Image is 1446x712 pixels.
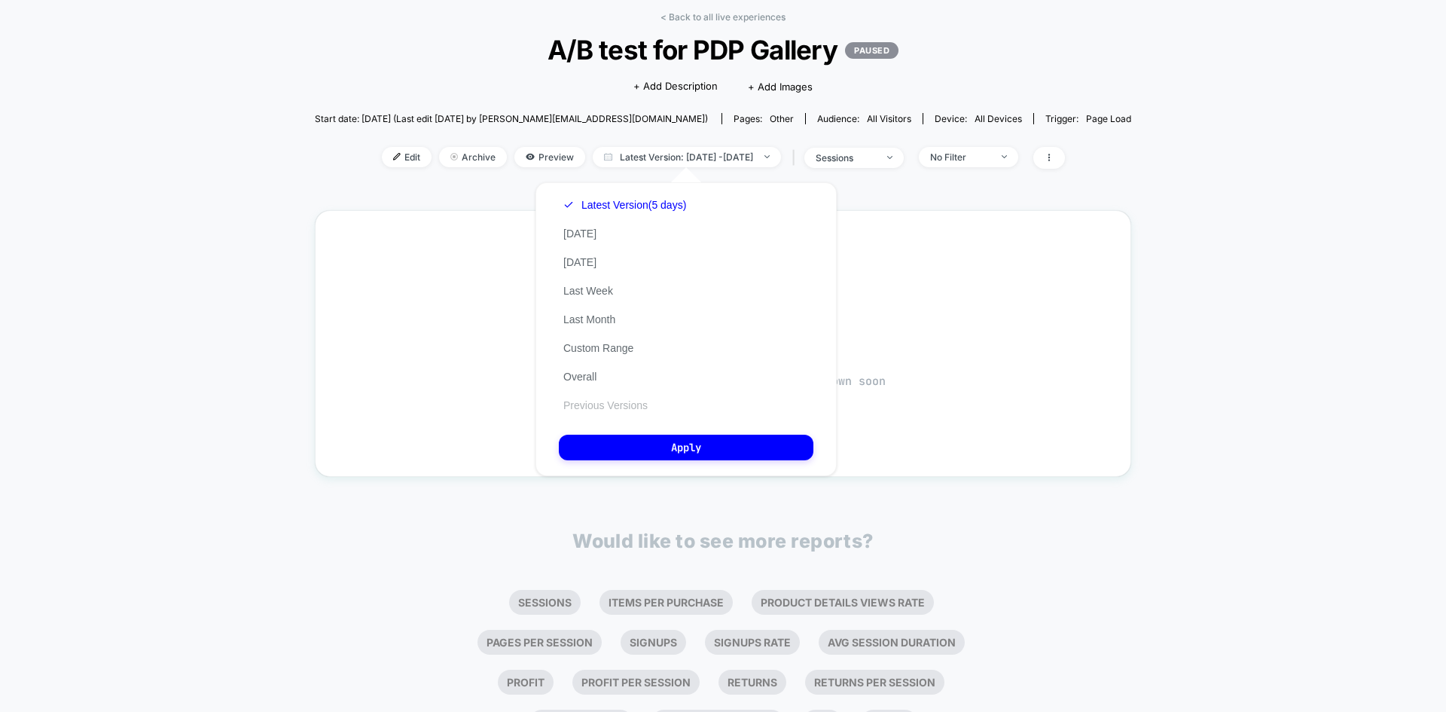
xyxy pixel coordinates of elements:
li: Profit [498,670,554,695]
span: Preview [514,147,585,167]
button: Previous Versions [559,399,652,412]
img: end [887,156,892,159]
img: calendar [604,153,612,160]
li: Returns [718,670,786,695]
li: Profit Per Session [572,670,700,695]
p: Would like to see more reports? [572,530,874,552]
span: All Visitors [867,113,911,124]
span: all devices [975,113,1022,124]
a: < Back to all live experiences [660,11,786,23]
span: Archive [439,147,507,167]
span: Device: [923,113,1033,124]
button: Custom Range [559,341,638,355]
div: Pages: [734,113,794,124]
span: A/B test for PDP Gallery [355,34,1090,66]
li: Signups [621,630,686,655]
li: Returns Per Session [805,670,944,695]
button: Overall [559,370,601,384]
button: Latest Version(5 days) [559,198,691,212]
li: Avg Session Duration [819,630,965,655]
span: + Add Description [633,79,718,94]
button: [DATE] [559,227,601,240]
li: Product Details Views Rate [752,590,934,615]
span: Page Load [1086,113,1131,124]
div: Trigger: [1045,113,1131,124]
li: Pages Per Session [477,630,602,655]
span: Edit [382,147,432,167]
span: Start date: [DATE] (Last edit [DATE] by [PERSON_NAME][EMAIL_ADDRESS][DOMAIN_NAME]) [315,113,708,124]
span: Waiting for data… [342,350,1104,390]
button: [DATE] [559,255,601,269]
li: Sessions [509,590,581,615]
img: end [764,155,770,158]
button: Last Month [559,313,620,326]
button: Apply [559,435,813,460]
img: edit [393,153,401,160]
span: | [789,147,804,169]
img: end [450,153,458,160]
div: sessions [816,152,876,163]
li: Signups Rate [705,630,800,655]
img: end [1002,155,1007,158]
div: Audience: [817,113,911,124]
li: Items Per Purchase [599,590,733,615]
div: No Filter [930,151,990,163]
span: Latest Version: [DATE] - [DATE] [593,147,781,167]
button: Last Week [559,284,618,298]
p: PAUSED [845,42,898,59]
span: other [770,113,794,124]
span: + Add Images [748,81,813,93]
